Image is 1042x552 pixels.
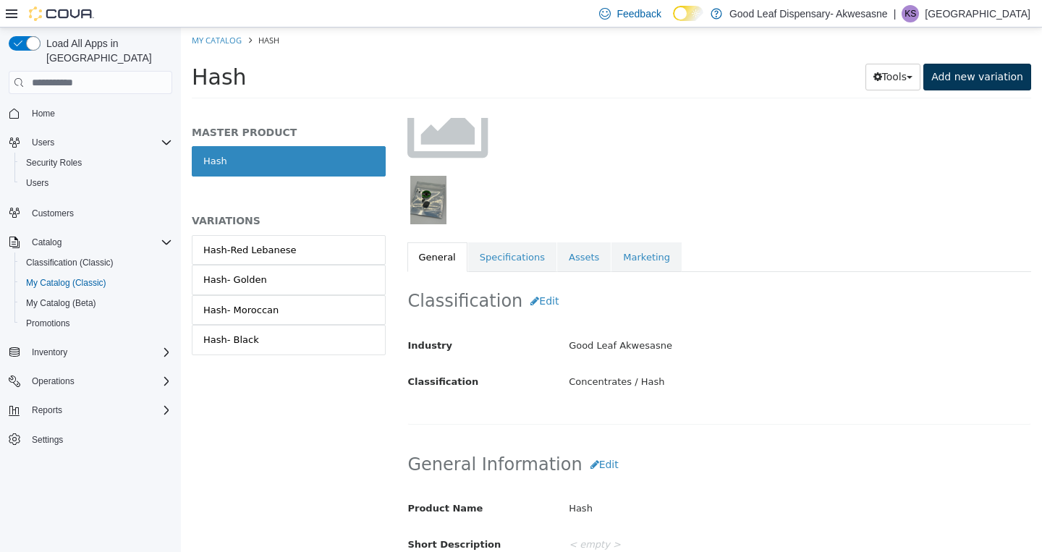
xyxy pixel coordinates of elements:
[20,174,54,192] a: Users
[26,402,68,419] button: Reports
[376,215,430,245] a: Assets
[729,5,888,22] p: Good Leaf Dispensary- Akwesasne
[26,318,70,329] span: Promotions
[32,108,55,119] span: Home
[742,36,850,63] a: Add new variation
[431,215,501,245] a: Marketing
[26,205,80,222] a: Customers
[925,5,1030,22] p: [GEOGRAPHIC_DATA]
[3,400,178,420] button: Reports
[20,294,102,312] a: My Catalog (Beta)
[402,424,446,451] button: Edit
[26,257,114,268] span: Classification (Classic)
[20,174,172,192] span: Users
[14,293,178,313] button: My Catalog (Beta)
[226,215,287,245] a: General
[26,402,172,419] span: Reports
[20,254,172,271] span: Classification (Classic)
[26,134,60,151] button: Users
[617,7,661,21] span: Feedback
[22,276,98,290] div: Hash- Moroccan
[377,342,860,368] div: Concentrates / Hash
[3,429,178,450] button: Settings
[3,371,178,391] button: Operations
[29,7,94,21] img: Cova
[20,274,172,292] span: My Catalog (Classic)
[22,305,78,320] div: Hash- Black
[26,344,172,361] span: Inventory
[41,36,172,65] span: Load All Apps in [GEOGRAPHIC_DATA]
[14,273,178,293] button: My Catalog (Classic)
[9,97,172,488] nav: Complex example
[905,5,916,22] span: KS
[77,7,98,18] span: Hash
[14,153,178,173] button: Security Roles
[14,252,178,273] button: Classification (Classic)
[685,36,740,63] button: Tools
[20,315,76,332] a: Promotions
[22,216,116,230] div: Hash-Red Lebanese
[26,105,61,122] a: Home
[32,237,62,248] span: Catalog
[227,349,298,360] span: Classification
[11,187,205,200] h5: VARIATIONS
[20,254,119,271] a: Classification (Classic)
[26,203,172,221] span: Customers
[227,475,302,486] span: Product Name
[902,5,919,22] div: Karlee Square
[11,37,66,62] span: Hash
[26,134,172,151] span: Users
[3,202,178,223] button: Customers
[3,132,178,153] button: Users
[26,177,48,189] span: Users
[26,430,172,449] span: Settings
[20,294,172,312] span: My Catalog (Beta)
[3,342,178,362] button: Inventory
[14,173,178,193] button: Users
[26,234,67,251] button: Catalog
[26,234,172,251] span: Catalog
[26,373,80,390] button: Operations
[32,434,63,446] span: Settings
[377,469,860,494] div: Hash
[20,315,172,332] span: Promotions
[227,424,850,451] h2: General Information
[11,98,205,111] h5: MASTER PRODUCT
[26,104,172,122] span: Home
[3,232,178,252] button: Catalog
[26,431,69,449] a: Settings
[14,313,178,334] button: Promotions
[342,260,386,287] button: Edit
[3,103,178,124] button: Home
[11,7,61,18] a: My Catalog
[227,260,850,287] h2: Classification
[20,154,172,171] span: Security Roles
[377,505,860,530] div: < empty >
[673,21,674,22] span: Dark Mode
[894,5,897,22] p: |
[377,306,860,331] div: Good Leaf Akwesasne
[227,511,321,522] span: Short Description
[11,119,205,149] a: Hash
[32,137,54,148] span: Users
[673,6,703,21] input: Dark Mode
[26,277,106,289] span: My Catalog (Classic)
[287,215,376,245] a: Specifications
[26,157,82,169] span: Security Roles
[32,347,67,358] span: Inventory
[26,344,73,361] button: Inventory
[26,297,96,309] span: My Catalog (Beta)
[22,245,86,260] div: Hash- Golden
[32,375,75,387] span: Operations
[20,274,112,292] a: My Catalog (Classic)
[32,208,74,219] span: Customers
[20,154,88,171] a: Security Roles
[26,373,172,390] span: Operations
[32,404,62,416] span: Reports
[227,313,272,323] span: Industry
